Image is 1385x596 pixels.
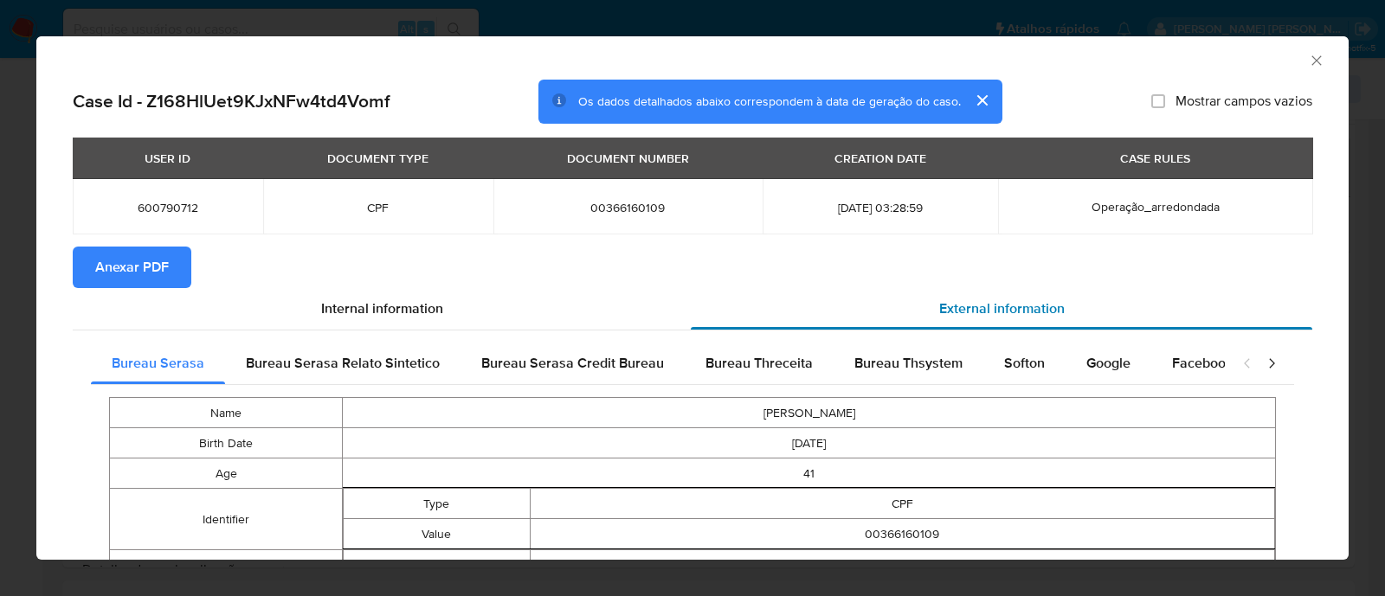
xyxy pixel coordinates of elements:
[246,353,440,373] span: Bureau Serasa Relato Sintetico
[854,353,963,373] span: Bureau Thsystem
[93,200,242,215] span: 600790712
[481,353,664,373] span: Bureau Serasa Credit Bureau
[317,144,439,173] div: DOCUMENT TYPE
[110,428,343,458] td: Birth Date
[514,200,742,215] span: 00366160109
[344,519,530,549] td: Value
[1004,353,1045,373] span: Softon
[578,93,961,110] span: Os dados detalhados abaixo correspondem à data de geração do caso.
[95,248,169,286] span: Anexar PDF
[1086,353,1131,373] span: Google
[1110,144,1201,173] div: CASE RULES
[344,550,530,580] td: Type
[73,247,191,288] button: Anexar PDF
[1092,198,1220,215] span: Operação_arredondada
[284,200,473,215] span: CPF
[1308,52,1324,67] button: Fechar a janela
[1172,353,1233,373] span: Facebook
[939,298,1065,318] span: External information
[344,489,530,519] td: Type
[705,353,813,373] span: Bureau Threceita
[1151,94,1165,108] input: Mostrar campos vazios
[73,90,390,112] h2: Case Id - Z168HlUet9KJxNFw4td4Vomf
[343,458,1276,489] td: 41
[557,144,699,173] div: DOCUMENT NUMBER
[110,398,343,428] td: Name
[783,200,977,215] span: [DATE] 03:28:59
[73,288,1312,330] div: Detailed info
[91,343,1225,384] div: Detailed external info
[36,36,1349,560] div: closure-recommendation-modal
[134,144,201,173] div: USER ID
[343,428,1276,458] td: [DATE]
[824,144,937,173] div: CREATION DATE
[321,298,443,318] span: Internal information
[530,550,1275,580] td: NIS
[530,489,1275,519] td: CPF
[961,80,1002,121] button: cerrar
[530,519,1275,549] td: 00366160109
[1176,93,1312,110] span: Mostrar campos vazios
[110,458,343,489] td: Age
[343,398,1276,428] td: [PERSON_NAME]
[112,353,204,373] span: Bureau Serasa
[110,489,343,550] td: Identifier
